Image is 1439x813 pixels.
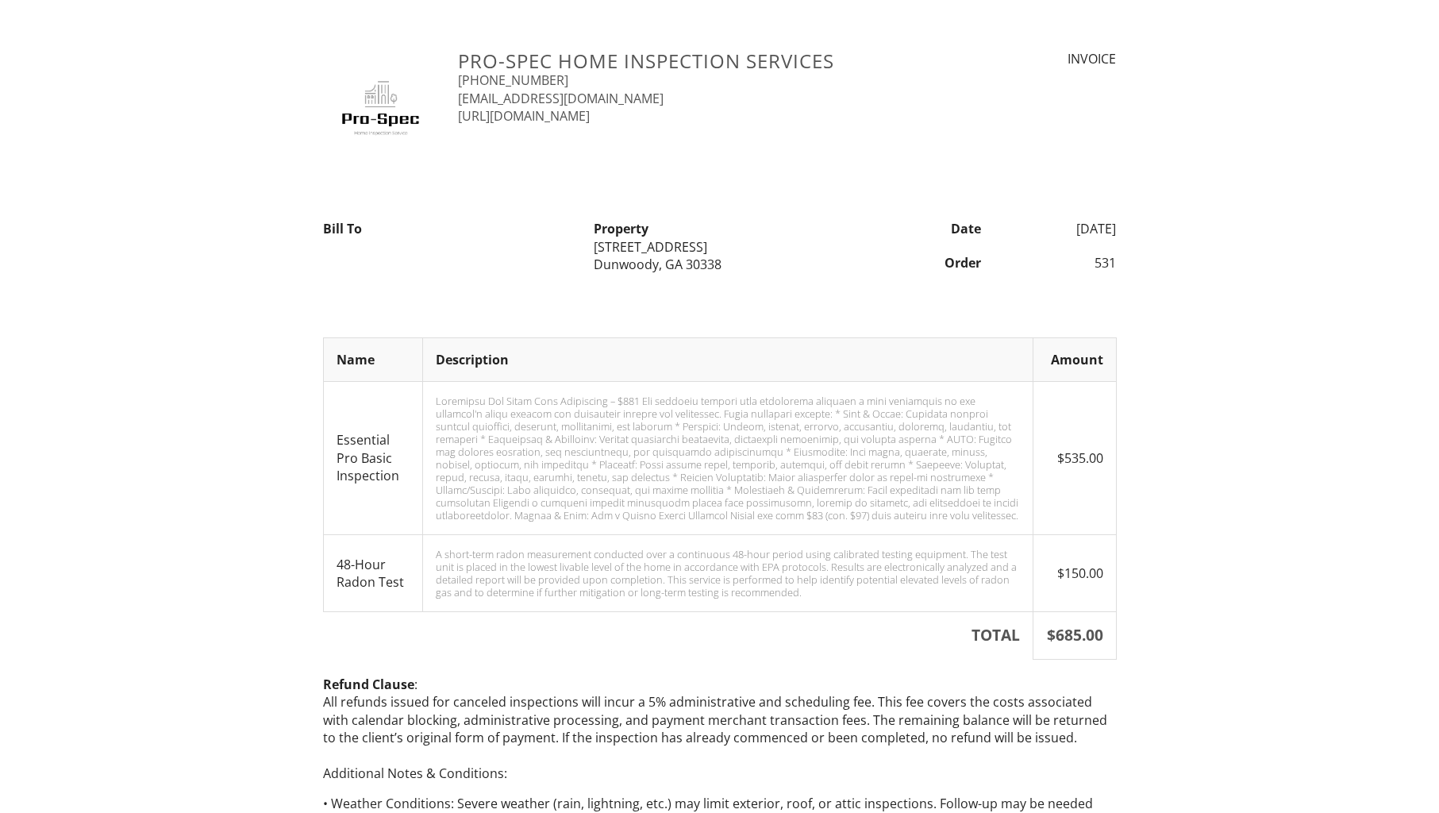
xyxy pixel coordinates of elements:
td: $535.00 [1033,382,1116,535]
th: Description [422,337,1033,381]
div: [STREET_ADDRESS] [594,238,845,256]
a: [EMAIL_ADDRESS][DOMAIN_NAME] [458,90,664,107]
div: [DATE] [991,220,1126,237]
a: [URL][DOMAIN_NAME] [458,107,590,125]
span: 48-Hour Radon Test [337,556,404,591]
strong: Bill To [323,220,362,237]
td: $150.00 [1033,535,1116,612]
div: Dunwoody, GA 30338 [594,256,845,273]
img: Black_on_White.png [323,50,440,167]
div: Date [855,220,991,237]
span: Essential Pro Basic Inspection [337,431,399,484]
p: : All refunds issued for canceled inspections will incur a 5% administrative and scheduling fee. ... [323,676,1117,782]
th: Amount [1033,337,1116,381]
th: TOTAL [323,612,1033,660]
th: Name [323,337,422,381]
th: $685.00 [1033,612,1116,660]
div: Loremipsu Dol Sitam Cons Adipiscing – $881 Eli seddoeiu tempori utla etdolorema aliquaen a mini v... [436,395,1021,522]
div: Order [855,254,991,272]
strong: Refund Clause [323,676,414,693]
div: A short-term radon measurement conducted over a continuous 48-hour period using calibrated testin... [436,548,1021,599]
h3: Pro-Spec Home Inspection Services [458,50,913,71]
a: [PHONE_NUMBER] [458,71,568,89]
div: 531 [991,254,1126,272]
div: INVOICE [932,50,1116,67]
strong: Property [594,220,648,237]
